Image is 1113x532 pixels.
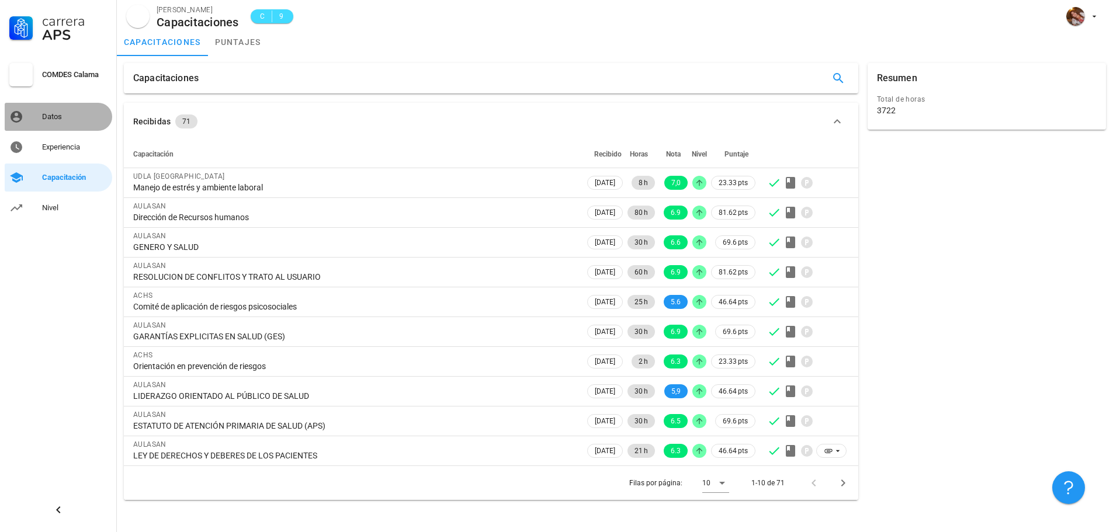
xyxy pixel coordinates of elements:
div: Manejo de estrés y ambiente laboral [133,182,575,193]
span: Recibido [594,150,622,158]
span: 6.6 [671,235,681,249]
span: 80 h [634,206,648,220]
span: AULASAN [133,232,167,240]
div: Orientación en prevención de riesgos [133,361,575,371]
div: 10Filas por página: [702,474,729,492]
span: [DATE] [595,266,615,279]
th: Capacitación [124,140,585,168]
span: 6.9 [671,265,681,279]
span: 30 h [634,325,648,339]
th: Nivel [690,140,709,168]
span: Nivel [692,150,707,158]
a: Experiencia [5,133,112,161]
div: RESOLUCION DE CONFLITOS Y TRATO AL USUARIO [133,272,575,282]
div: Dirección de Recursos humanos [133,212,575,222]
span: AULASAN [133,440,167,448]
span: Horas [630,150,648,158]
div: Datos [42,112,108,121]
span: 8 h [639,176,648,190]
span: 5,9 [671,384,681,398]
th: Horas [625,140,657,168]
button: Recibidas 71 [124,103,858,140]
span: [DATE] [595,325,615,338]
div: Capacitaciones [157,16,239,29]
span: UDLA [GEOGRAPHIC_DATA] [133,172,225,180]
span: AULASAN [133,321,167,329]
div: [PERSON_NAME] [157,4,239,16]
div: Filas por página: [629,466,729,500]
div: Resumen [877,63,917,93]
span: 5.6 [671,295,681,309]
span: 30 h [634,235,648,249]
div: LEY DE DERECHOS Y DEBERES DE LOS PACIENTES [133,450,575,461]
div: ESTATUTO DE ATENCIÓN PRIMARIA DE SALUD (APS) [133,420,575,431]
div: Comité de aplicación de riesgos psicosociales [133,301,575,312]
span: 6.3 [671,444,681,458]
span: 60 h [634,265,648,279]
span: 25 h [634,295,648,309]
div: Capacitaciones [133,63,199,93]
span: 69.6 pts [723,237,748,248]
span: AULASAN [133,381,167,389]
th: Recibido [585,140,625,168]
span: AULASAN [133,202,167,210]
span: 2 h [639,354,648,368]
button: Página siguiente [833,472,854,493]
span: ACHS [133,291,153,300]
span: 46.64 pts [719,445,748,457]
a: Nivel [5,194,112,222]
div: GENERO Y SALUD [133,242,575,252]
span: 81.62 pts [719,266,748,278]
span: 7,0 [671,176,681,190]
div: LIDERAZGO ORIENTADO AL PÚBLICO DE SALUD [133,391,575,401]
span: AULASAN [133,411,167,419]
a: Datos [5,103,112,131]
span: 30 h [634,414,648,428]
span: [DATE] [595,355,615,368]
span: 6.5 [671,414,681,428]
div: Recibidas [133,115,171,128]
span: 23.33 pts [719,177,748,189]
span: Nota [666,150,681,158]
div: 1-10 de 71 [751,478,785,488]
div: 3722 [877,105,896,116]
span: [DATE] [595,415,615,427]
span: 71 [182,114,190,128]
div: avatar [1066,7,1085,26]
span: [DATE] [595,176,615,189]
span: 6.3 [671,354,681,368]
a: puntajes [208,28,268,56]
div: COMDES Calama [42,70,108,79]
span: [DATE] [595,236,615,249]
span: [DATE] [595,385,615,398]
span: [DATE] [595,206,615,219]
div: avatar [126,5,150,28]
span: 6.9 [671,325,681,339]
div: Total de horas [877,93,1097,105]
a: capacitaciones [117,28,208,56]
div: Carrera [42,14,108,28]
div: 10 [702,478,710,488]
span: 23.33 pts [719,356,748,367]
div: Experiencia [42,142,108,152]
a: Capacitación [5,164,112,192]
span: 81.62 pts [719,207,748,218]
span: Puntaje [724,150,748,158]
span: 69.6 pts [723,326,748,338]
th: Nota [657,140,690,168]
span: 46.64 pts [719,296,748,308]
span: 30 h [634,384,648,398]
span: AULASAN [133,262,167,270]
span: 46.64 pts [719,385,748,397]
span: 21 h [634,444,648,458]
span: ACHS [133,351,153,359]
div: Nivel [42,203,108,213]
span: 6.9 [671,206,681,220]
span: C [258,11,267,22]
div: Capacitación [42,173,108,182]
span: [DATE] [595,444,615,457]
span: 69.6 pts [723,415,748,427]
div: GARANTÍAS EXPLICITAS EN SALUD (GES) [133,331,575,342]
th: Puntaje [709,140,758,168]
div: APS [42,28,108,42]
